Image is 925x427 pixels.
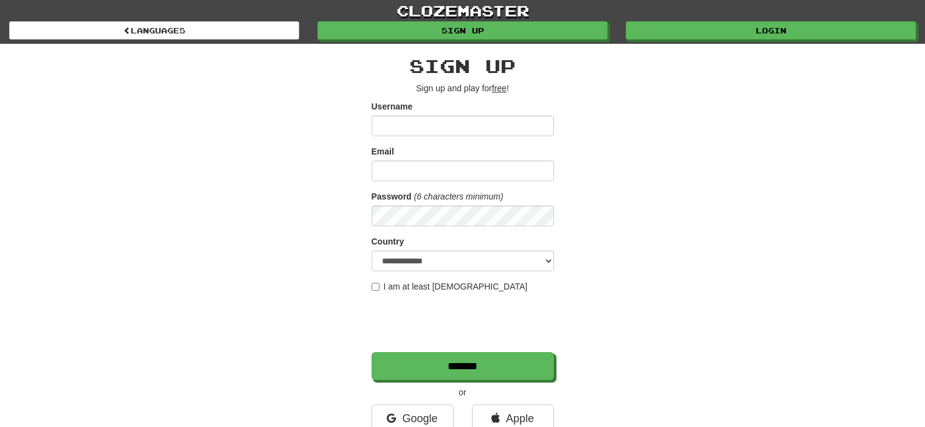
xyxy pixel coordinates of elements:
[372,280,528,293] label: I am at least [DEMOGRAPHIC_DATA]
[492,83,507,93] u: free
[626,21,916,40] a: Login
[372,82,554,94] p: Sign up and play for !
[317,21,608,40] a: Sign up
[372,100,413,113] label: Username
[372,56,554,76] h2: Sign up
[372,283,379,291] input: I am at least [DEMOGRAPHIC_DATA]
[414,192,504,201] em: (6 characters minimum)
[372,299,556,346] iframe: reCAPTCHA
[372,190,412,203] label: Password
[9,21,299,40] a: Languages
[372,386,554,398] p: or
[372,145,394,158] label: Email
[372,235,404,248] label: Country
